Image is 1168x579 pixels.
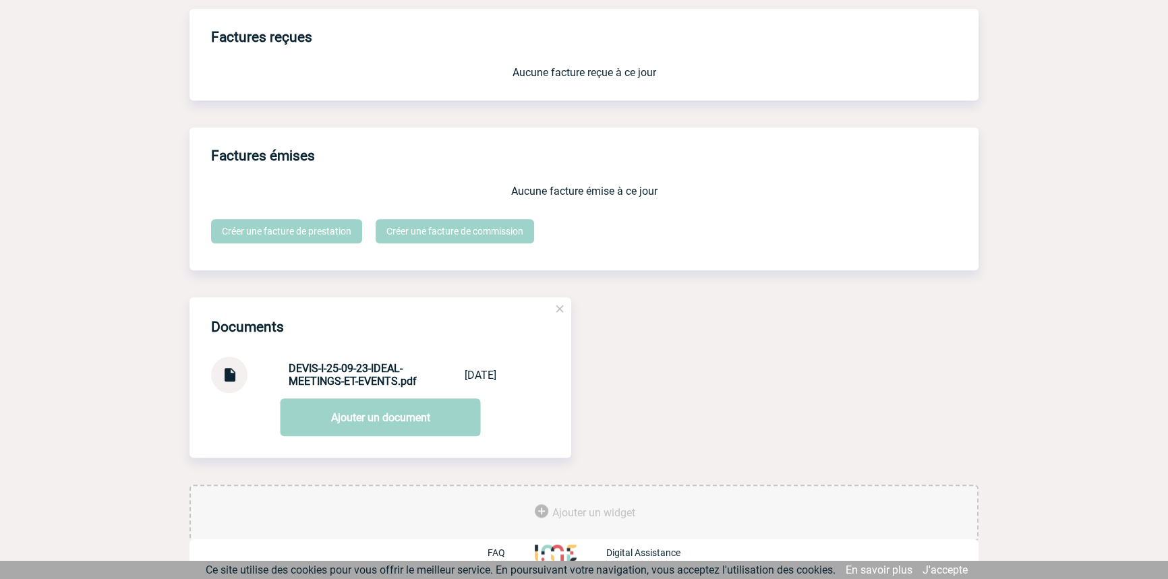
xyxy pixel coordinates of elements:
[281,398,481,436] a: Ajouter un document
[206,563,836,576] span: Ce site utilise des cookies pour vous offrir le meilleur service. En poursuivant votre navigation...
[211,66,957,79] p: Aucune facture reçue à ce jour
[211,319,284,335] h4: Documents
[846,563,912,576] a: En savoir plus
[211,219,362,243] a: Créer une facture de prestation
[606,547,680,558] p: Digital Assistance
[465,369,496,382] div: [DATE]
[552,506,635,519] span: Ajouter un widget
[211,185,957,197] p: Aucune facture émise à ce jour
[376,219,534,243] a: Créer une facture de commission
[554,303,566,315] img: close.png
[923,563,968,576] a: J'accepte
[211,138,979,174] h3: Factures émises
[488,546,535,559] a: FAQ
[211,20,979,55] h3: Factures reçues
[535,545,577,561] img: http://www.idealmeetingsevents.fr/
[488,547,505,558] p: FAQ
[289,362,417,388] strong: DEVIS-I-25-09-23-IDEAL-MEETINGS-ET-EVENTS.pdf
[189,485,979,541] div: Ajouter des outils d'aide à la gestion de votre événement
